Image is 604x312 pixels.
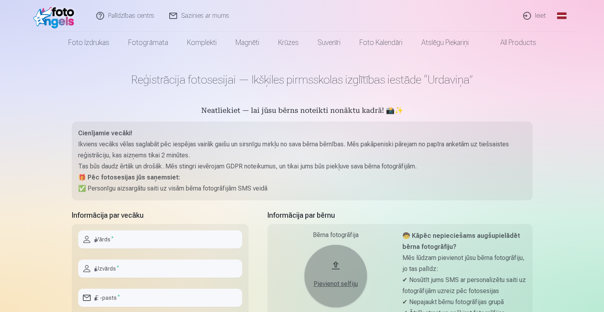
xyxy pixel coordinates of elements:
p: Tas būs daudz ērtāk un drošāk. Mēs stingri ievērojam GDPR noteikumus, un tikai jums būs piekļuve ... [78,161,526,172]
p: ✔ Nepajaukt bērnu fotogrāfijas grupā [402,297,526,308]
p: Ikviens vecāks vēlas saglabāt pēc iespējas vairāk gaišu un sirsnīgu mirkļu no sava bērna bērnības... [78,139,526,161]
div: Bērna fotogrāfija [274,230,398,240]
img: /fa1 [33,3,79,28]
p: Mēs lūdzam pievienot jūsu bērna fotogrāfiju, jo tas palīdz: [402,252,526,275]
strong: 🧒 Kāpēc nepieciešams augšupielādēt bērna fotogrāfiju? [402,232,520,250]
a: Suvenīri [308,32,350,54]
a: Atslēgu piekariņi [412,32,478,54]
strong: Cienījamie vecāki! [78,129,132,137]
h5: Informācija par bērnu [267,210,533,221]
a: Fotogrāmata [119,32,178,54]
div: Pievienot selfiju [312,279,359,289]
a: Krūzes [269,32,308,54]
p: ✔ Nosūtīt jums SMS ar personalizētu saiti uz fotogrāfijām uzreiz pēc fotosesijas [402,275,526,297]
a: Foto kalendāri [350,32,412,54]
strong: 🎁 Pēc fotosesijas jūs saņemsiet: [78,174,180,181]
a: Magnēti [226,32,269,54]
button: Pievienot selfiju [304,245,367,308]
a: Komplekti [178,32,226,54]
a: All products [478,32,546,54]
p: ✅ Personīgu aizsargātu saiti uz visām bērna fotogrāfijām SMS veidā [78,183,526,194]
h1: Reģistrācija fotosesijai — Ikšķiles pirmsskolas izglītības iestāde “Urdaviņa” [72,73,533,87]
h5: Neatliekiet — lai jūsu bērns noteikti nonāktu kadrā! 📸✨ [72,106,533,117]
h5: Informācija par vecāku [72,210,249,221]
a: Foto izdrukas [59,32,119,54]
